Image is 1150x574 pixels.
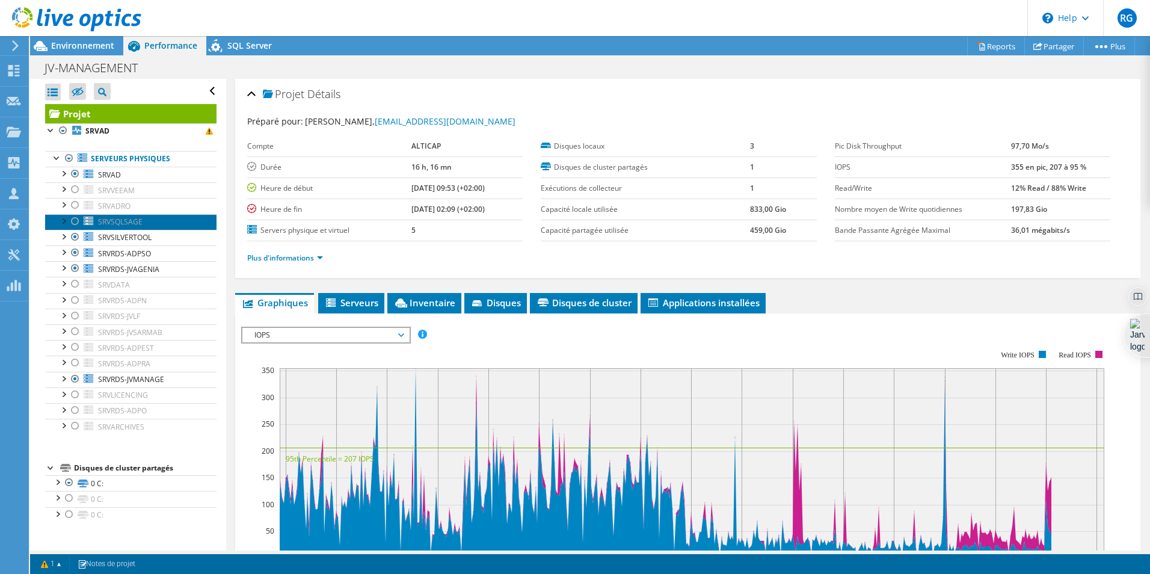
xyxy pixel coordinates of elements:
[45,245,217,261] a: SRVRDS-ADPSO
[835,224,1011,236] label: Bande Passante Agrégée Maximal
[144,40,197,51] span: Performance
[1011,225,1070,235] b: 36,01 mégabits/s
[375,116,515,127] a: [EMAIL_ADDRESS][DOMAIN_NAME]
[393,297,455,309] span: Inventaire
[470,297,521,309] span: Disques
[541,182,749,194] label: Exécutions de collecteur
[262,419,274,429] text: 250
[98,264,159,274] span: SRVRDS-JVAGENIA
[411,162,452,172] b: 16 h, 16 mn
[262,365,274,375] text: 350
[647,297,760,309] span: Applications installées
[45,214,217,230] a: SRVSQLSAGE
[45,198,217,214] a: SRVADRO
[45,419,217,434] a: SRVARCHIVES
[98,232,152,242] span: SRVSILVERTOOL
[247,182,411,194] label: Heure de début
[750,141,754,151] b: 3
[98,201,131,211] span: SRVADRO
[98,390,148,400] span: SRVLICENCING
[98,295,147,306] span: SRVRDS-ADPN
[411,183,485,193] b: [DATE] 09:53 (+02:00)
[263,88,304,100] span: Projet
[411,225,416,235] b: 5
[45,261,217,277] a: SRVRDS-JVAGENIA
[286,454,374,464] text: 95th Percentile = 207 IOPS
[305,116,515,127] span: [PERSON_NAME],
[835,140,1011,152] label: Pic Disk Throughput
[411,204,485,214] b: [DATE] 02:09 (+02:00)
[85,126,109,136] b: SRVAD
[750,225,786,235] b: 459,00 Gio
[45,340,217,356] a: SRVRDS-ADPEST
[536,297,632,309] span: Disques de cluster
[541,140,749,152] label: Disques locaux
[247,116,303,127] label: Préparé pour:
[32,557,70,572] a: 1
[98,311,140,321] span: SRVRDS-JVLF
[1011,141,1049,151] b: 97,70 Mo/s
[45,167,217,182] a: SRVAD
[39,61,156,75] h1: JV-MANAGEMENT
[98,280,130,290] span: SRVDATA
[324,297,378,309] span: Serveurs
[45,123,217,139] a: SRVAD
[1011,162,1086,172] b: 355 en pic, 207 à 95 %
[45,507,217,523] a: 0 C:
[241,297,308,309] span: Graphiques
[1011,204,1047,214] b: 197,83 Gio
[835,182,1011,194] label: Read/Write
[98,327,162,338] span: SRVRDS-JVSARMAB
[1011,183,1086,193] b: 12% Read / 88% Write
[98,185,135,196] span: SRVVEEAM
[247,161,411,173] label: Durée
[1083,37,1135,55] a: Plus
[98,374,164,384] span: SRVRDS-JVMANAGE
[411,141,441,151] b: ALTICAP
[98,248,151,259] span: SRVRDS-ADPSO
[266,526,274,536] text: 50
[98,422,144,432] span: SRVARCHIVES
[45,182,217,198] a: SRVVEEAM
[750,183,754,193] b: 1
[835,203,1011,215] label: Nombre moyen de Write quotidiennes
[45,372,217,387] a: SRVRDS-JVMANAGE
[541,161,749,173] label: Disques de cluster partagés
[1001,351,1035,359] text: Write IOPS
[1024,37,1084,55] a: Partager
[1059,351,1091,359] text: Read IOPS
[45,293,217,309] a: SRVRDS-ADPN
[750,204,786,214] b: 833,00 Gio
[262,472,274,483] text: 150
[967,37,1025,55] a: Reports
[69,557,144,572] a: Notes de projet
[262,446,274,456] text: 200
[98,359,150,369] span: SRVRDS-ADPRA
[45,324,217,340] a: SRVRDS-JVSARMAB
[98,406,147,416] span: SRVRDS-ADPO
[248,328,403,342] span: IOPS
[227,40,272,51] span: SQL Server
[541,203,749,215] label: Capacité locale utilisée
[98,343,154,353] span: SRVRDS-ADPEST
[262,499,274,510] text: 100
[1118,8,1137,28] span: RG
[247,224,411,236] label: Servers physique et virtuel
[98,170,121,180] span: SRVAD
[45,403,217,419] a: SRVRDS-ADPO
[74,461,217,475] div: Disques de cluster partagés
[45,475,217,491] a: 0 C:
[45,277,217,292] a: SRVDATA
[45,387,217,403] a: SRVLICENCING
[247,140,411,152] label: Compte
[262,392,274,403] text: 300
[307,87,340,101] span: Détails
[45,356,217,371] a: SRVRDS-ADPRA
[45,309,217,324] a: SRVRDS-JVLF
[45,230,217,245] a: SRVSILVERTOOL
[247,253,323,263] a: Plus d'informations
[835,161,1011,173] label: IOPS
[541,224,749,236] label: Capacité partagée utilisée
[98,217,143,227] span: SRVSQLSAGE
[1042,13,1053,23] svg: \n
